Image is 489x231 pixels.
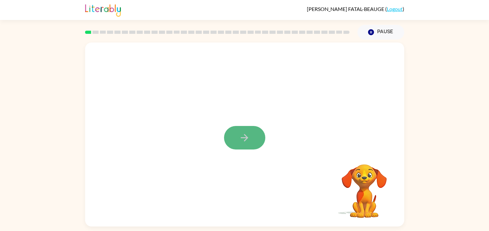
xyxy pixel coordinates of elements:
video: Your browser must support playing .mp4 files to use Literably. Please try using another browser. [332,154,396,219]
button: Pause [357,25,404,40]
div: ( ) [307,6,404,12]
span: [PERSON_NAME] FATAL-BEAUGE [307,6,385,12]
a: Logout [387,6,403,12]
img: Literably [85,3,121,17]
